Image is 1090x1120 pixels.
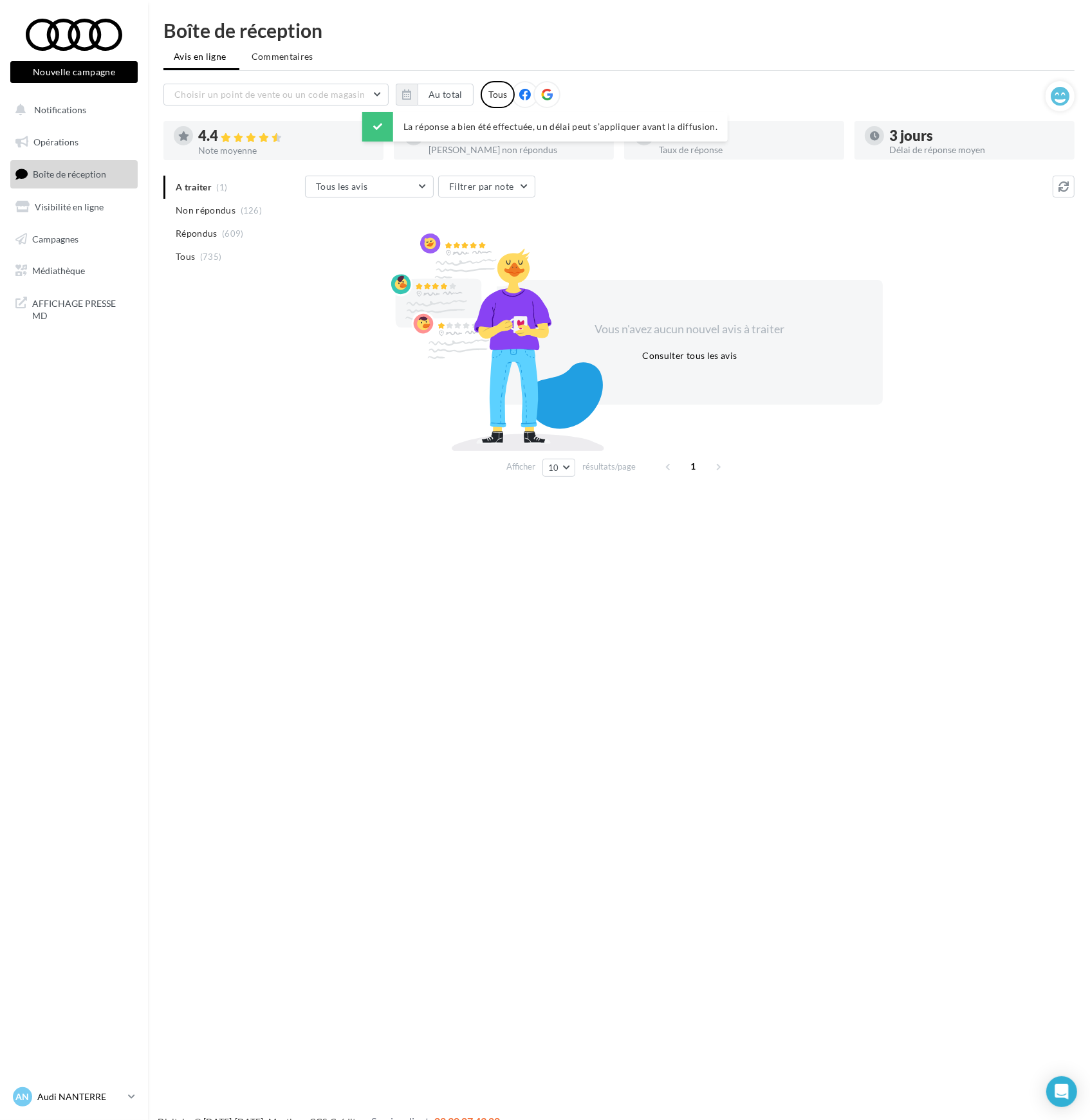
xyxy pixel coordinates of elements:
[542,459,575,477] button: 10
[683,456,704,477] span: 1
[198,129,373,143] div: 4.4
[222,228,244,239] span: (609)
[418,84,474,106] button: Au total
[10,61,138,83] button: Nouvelle campagne
[10,1085,138,1109] a: AN Audi NANTERRE
[305,176,434,197] button: Tous les avis
[362,112,728,142] div: La réponse a bien été effectuée, un délai peut s’appliquer avant la diffusion.
[32,265,85,276] span: Médiathèque
[1046,1076,1077,1107] div: Open Intercom Messenger
[8,194,140,221] a: Visibilité en ligne
[637,348,742,363] button: Consulter tous les avis
[506,461,535,473] span: Afficher
[32,233,79,244] span: Campagnes
[548,463,559,473] span: 10
[33,136,79,147] span: Opérations
[659,145,834,154] div: Taux de réponse
[396,84,474,106] button: Au total
[176,227,217,240] span: Répondus
[8,160,140,188] a: Boîte de réception
[8,226,140,253] a: Campagnes
[16,1090,30,1103] span: AN
[659,129,834,143] div: 83 %
[8,257,140,284] a: Médiathèque
[34,104,86,115] span: Notifications
[252,50,313,63] span: Commentaires
[241,205,263,216] span: (126)
[163,21,1075,40] div: Boîte de réception
[8,96,135,124] button: Notifications
[8,289,140,327] a: AFFICHAGE PRESSE MD
[35,201,104,212] span: Visibilité en ligne
[174,89,365,100] span: Choisir un point de vente ou un code magasin
[582,461,636,473] span: résultats/page
[889,129,1064,143] div: 3 jours
[438,176,535,197] button: Filtrer par note
[481,81,515,108] div: Tous
[176,204,236,217] span: Non répondus
[33,169,106,179] span: Boîte de réception
[200,252,222,262] span: (735)
[32,295,133,322] span: AFFICHAGE PRESSE MD
[316,181,368,192] span: Tous les avis
[37,1090,123,1103] p: Audi NANTERRE
[889,145,1064,154] div: Délai de réponse moyen
[8,129,140,156] a: Opérations
[579,321,800,338] div: Vous n'avez aucun nouvel avis à traiter
[163,84,389,106] button: Choisir un point de vente ou un code magasin
[176,250,195,263] span: Tous
[198,146,373,155] div: Note moyenne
